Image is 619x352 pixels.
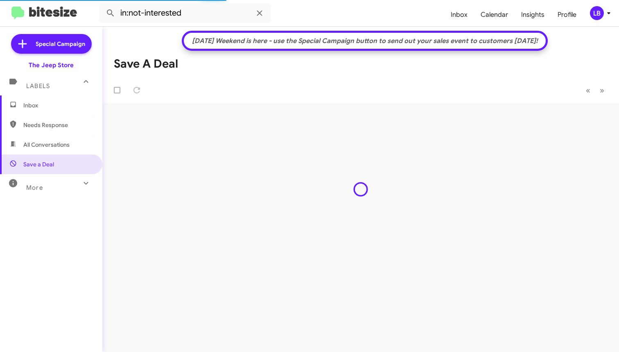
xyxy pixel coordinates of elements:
[99,3,271,23] input: Search
[515,3,551,27] a: Insights
[23,160,54,168] span: Save a Deal
[36,40,85,48] span: Special Campaign
[581,82,595,99] button: Previous
[590,6,604,20] div: LB
[595,82,609,99] button: Next
[26,82,50,90] span: Labels
[474,3,515,27] a: Calendar
[114,57,178,70] h1: Save a Deal
[444,3,474,27] a: Inbox
[26,184,43,191] span: More
[23,141,70,149] span: All Conversations
[581,82,609,99] nav: Page navigation example
[583,6,610,20] button: LB
[188,37,542,45] div: [DATE] Weekend is here - use the Special Campaign button to send out your sales event to customer...
[23,121,93,129] span: Needs Response
[11,34,92,54] a: Special Campaign
[600,85,604,95] span: »
[551,3,583,27] a: Profile
[29,61,74,69] div: The Jeep Store
[586,85,590,95] span: «
[23,101,93,109] span: Inbox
